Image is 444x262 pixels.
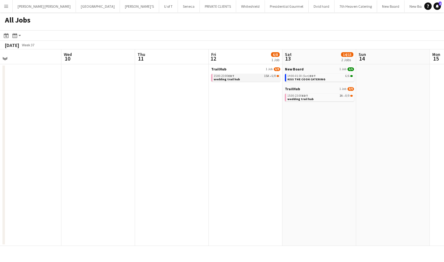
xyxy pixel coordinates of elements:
[64,52,72,57] span: Wed
[265,0,309,12] button: Presidential Gourmet
[377,0,405,12] button: New Board
[211,67,280,83] div: TrailHub1 Job6/815:00-23:00EDT15A•6/8wedding trail hub
[63,55,72,62] span: 10
[350,75,353,77] span: 6/6
[285,67,354,87] div: New Board1 Job6/614:00-01:30 (Sun)EDT6/6KISS THE COOK CATERING
[287,74,353,81] a: 14:00-01:30 (Sun)EDT6/6KISS THE COOK CATERING
[20,43,36,47] span: Week 37
[228,74,234,78] span: EDT
[339,87,346,91] span: 1 Job
[274,67,280,71] span: 6/8
[285,87,300,91] span: TrailHub
[350,95,353,97] span: 8/9
[339,94,343,97] span: 3A
[287,94,353,101] a: 15:00-23:00EDT3A•8/9wedding trail hub
[214,74,279,81] a: 15:00-23:00EDT15A•6/8wedding trail hub
[272,74,276,78] span: 6/8
[285,52,292,57] span: Sat
[178,0,200,12] button: Seneca
[214,74,234,78] span: 15:00-23:00
[285,67,304,71] span: New Board
[287,77,325,81] span: KISS THE COOK CATERING
[359,52,366,57] span: Sun
[137,55,145,62] span: 11
[271,57,279,62] div: 1 Job
[285,87,354,91] a: TrailHub1 Job8/9
[285,87,354,103] div: TrailHub1 Job8/915:00-23:00EDT3A•8/9wedding trail hub
[341,52,353,57] span: 14/15
[236,0,265,12] button: Whiteshield
[200,0,236,12] button: PRIVATE CLIENTS
[310,74,316,78] span: EDT
[335,0,377,12] button: 7th Heaven Catering
[285,67,354,71] a: New Board1 Job6/6
[339,67,346,71] span: 1 Job
[287,74,316,78] span: 14:00-01:30 (Sun)
[266,67,273,71] span: 1 Job
[345,74,350,78] span: 6/6
[341,57,353,62] div: 2 Jobs
[309,0,335,12] button: Dvid hard
[434,2,441,10] a: 2
[5,42,19,48] div: [DATE]
[287,94,353,97] div: •
[264,74,269,78] span: 15A
[302,94,308,98] span: EDT
[13,0,76,12] button: [PERSON_NAME] [PERSON_NAME]
[347,67,354,71] span: 6/6
[432,52,440,57] span: Mon
[277,75,279,77] span: 6/8
[431,55,440,62] span: 15
[214,74,279,78] div: •
[210,55,216,62] span: 12
[159,0,178,12] button: U of T
[345,94,350,97] span: 8/9
[211,52,216,57] span: Fri
[347,87,354,91] span: 8/9
[439,2,442,6] span: 2
[358,55,366,62] span: 14
[284,55,292,62] span: 13
[287,97,314,101] span: wedding trail hub
[120,0,159,12] button: [PERSON_NAME]'S
[138,52,145,57] span: Thu
[287,94,308,97] span: 15:00-23:00
[214,77,240,81] span: wedding trail hub
[211,67,280,71] a: TrailHub1 Job6/8
[405,0,432,12] button: New Board
[271,52,280,57] span: 6/8
[76,0,120,12] button: [GEOGRAPHIC_DATA]
[211,67,226,71] span: TrailHub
